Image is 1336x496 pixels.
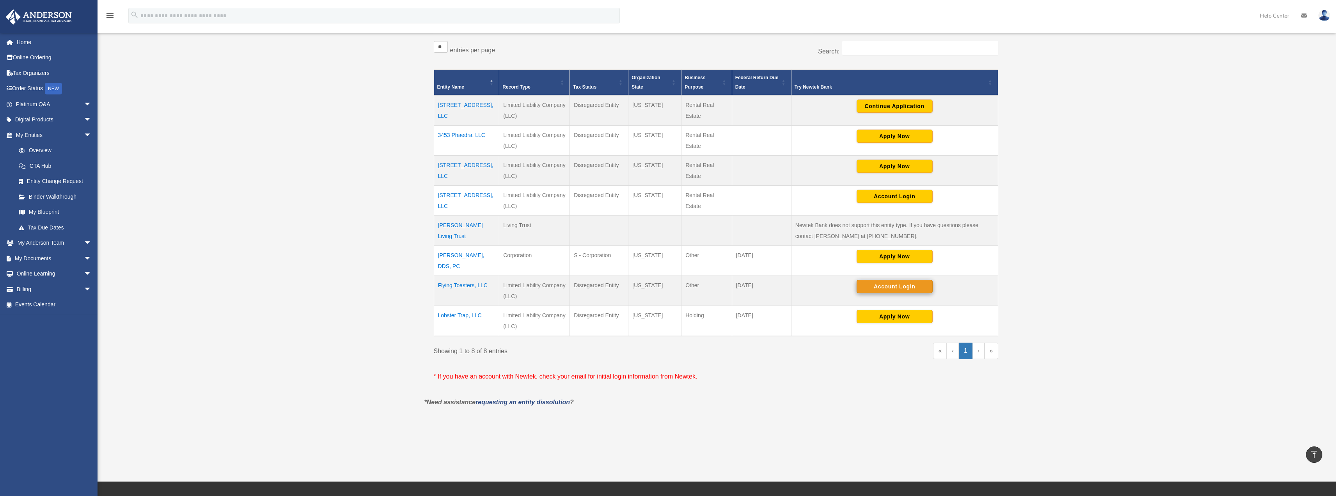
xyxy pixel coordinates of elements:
[857,100,933,113] button: Continue Application
[105,11,115,20] i: menu
[685,75,705,90] span: Business Purpose
[434,371,998,382] p: * If you have an account with Newtek, check your email for initial login information from Newtek.
[857,283,933,289] a: Account Login
[11,189,99,204] a: Binder Walkthrough
[628,70,681,96] th: Organization State: Activate to sort
[1309,450,1319,459] i: vertical_align_top
[84,235,99,251] span: arrow_drop_down
[628,276,681,306] td: [US_STATE]
[84,266,99,282] span: arrow_drop_down
[434,306,499,336] td: Lobster Trap, LLC
[570,156,628,186] td: Disregarded Entity
[732,246,791,276] td: [DATE]
[857,310,933,323] button: Apply Now
[11,158,99,174] a: CTA Hub
[795,82,986,92] div: Try Newtek Bank
[434,276,499,306] td: Flying Toasters, LLC
[628,156,681,186] td: [US_STATE]
[947,343,959,359] a: Previous
[857,280,933,293] button: Account Login
[499,156,570,186] td: Limited Liability Company (LLC)
[573,84,596,90] span: Tax Status
[681,276,732,306] td: Other
[499,276,570,306] td: Limited Liability Company (LLC)
[434,186,499,216] td: [STREET_ADDRESS], LLC
[84,251,99,267] span: arrow_drop_down
[424,399,574,405] em: *Need assistance ?
[628,246,681,276] td: [US_STATE]
[735,75,779,90] span: Federal Return Due Date
[5,235,103,251] a: My Anderson Teamarrow_drop_down
[732,306,791,336] td: [DATE]
[732,70,791,96] th: Federal Return Due Date: Activate to sort
[791,70,998,96] th: Try Newtek Bank : Activate to sort
[5,281,103,297] a: Billingarrow_drop_down
[857,250,933,263] button: Apply Now
[434,216,499,246] td: [PERSON_NAME] Living Trust
[628,95,681,126] td: [US_STATE]
[437,84,464,90] span: Entity Name
[570,186,628,216] td: Disregarded Entity
[681,186,732,216] td: Rental Real Estate
[5,266,103,282] a: Online Learningarrow_drop_down
[84,127,99,143] span: arrow_drop_down
[450,47,495,53] label: entries per page
[857,160,933,173] button: Apply Now
[791,216,998,246] td: Newtek Bank does not support this entity type. If you have questions please contact [PERSON_NAME]...
[1318,10,1330,21] img: User Pic
[499,216,570,246] td: Living Trust
[11,174,99,189] a: Entity Change Request
[105,14,115,20] a: menu
[857,130,933,143] button: Apply Now
[499,95,570,126] td: Limited Liability Company (LLC)
[628,186,681,216] td: [US_STATE]
[434,156,499,186] td: [STREET_ADDRESS], LLC
[45,83,62,94] div: NEW
[499,186,570,216] td: Limited Liability Company (LLC)
[570,70,628,96] th: Tax Status: Activate to sort
[84,112,99,128] span: arrow_drop_down
[5,50,103,66] a: Online Ordering
[130,11,139,19] i: search
[4,9,74,25] img: Anderson Advisors Platinum Portal
[933,343,947,359] a: First
[959,343,972,359] a: 1
[5,34,103,50] a: Home
[732,276,791,306] td: [DATE]
[628,126,681,156] td: [US_STATE]
[681,70,732,96] th: Business Purpose: Activate to sort
[502,84,530,90] span: Record Type
[434,126,499,156] td: 3453 Phaedra, LLC
[84,96,99,112] span: arrow_drop_down
[857,190,933,203] button: Account Login
[1306,446,1322,463] a: vertical_align_top
[681,306,732,336] td: Holding
[5,251,103,266] a: My Documentsarrow_drop_down
[570,306,628,336] td: Disregarded Entity
[5,81,103,97] a: Order StatusNEW
[434,95,499,126] td: [STREET_ADDRESS], LLC
[681,95,732,126] td: Rental Real Estate
[570,276,628,306] td: Disregarded Entity
[11,204,99,220] a: My Blueprint
[11,220,99,235] a: Tax Due Dates
[570,95,628,126] td: Disregarded Entity
[681,126,732,156] td: Rental Real Estate
[570,126,628,156] td: Disregarded Entity
[5,127,99,143] a: My Entitiesarrow_drop_down
[84,281,99,297] span: arrow_drop_down
[5,65,103,81] a: Tax Organizers
[499,70,570,96] th: Record Type: Activate to sort
[632,75,660,90] span: Organization State
[475,399,570,405] a: requesting an entity dissolution
[818,48,839,55] label: Search:
[434,343,710,357] div: Showing 1 to 8 of 8 entries
[499,126,570,156] td: Limited Liability Company (LLC)
[570,246,628,276] td: S - Corporation
[434,246,499,276] td: [PERSON_NAME], DDS, PC
[434,70,499,96] th: Entity Name: Activate to invert sorting
[857,193,933,199] a: Account Login
[499,246,570,276] td: Corporation
[5,297,103,313] a: Events Calendar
